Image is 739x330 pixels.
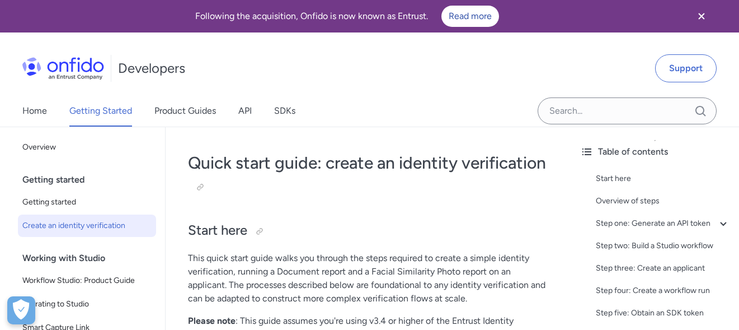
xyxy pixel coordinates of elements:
[22,247,161,269] div: Working with Studio
[188,152,549,197] h1: Quick start guide: create an identity verification
[596,262,730,275] a: Step three: Create an applicant
[22,196,152,209] span: Getting started
[655,54,717,82] a: Support
[596,239,730,253] a: Step two: Build a Studio workflow
[18,191,156,213] a: Getting started
[538,97,717,124] input: Onfido search input field
[695,10,708,23] svg: Close banner
[596,194,730,208] a: Overview of steps
[18,136,156,159] a: Overview
[22,141,152,154] span: Overview
[596,217,730,230] a: Step one: Generate an API token
[154,95,216,127] a: Product Guides
[238,95,252,127] a: API
[22,219,152,233] span: Create an identity verification
[22,298,152,311] span: Migrating to Studio
[596,284,730,298] a: Step four: Create a workflow run
[18,269,156,292] a: Workflow Studio: Product Guide
[118,59,185,77] h1: Developers
[441,6,499,27] a: Read more
[188,315,236,326] strong: Please note
[13,6,681,27] div: Following the acquisition, Onfido is now known as Entrust.
[69,95,132,127] a: Getting Started
[580,145,730,159] div: Table of contents
[7,296,35,324] div: Cookie Preferences
[188,252,549,305] p: This quick start guide walks you through the steps required to create a simple identity verificat...
[274,95,295,127] a: SDKs
[681,2,722,30] button: Close banner
[18,293,156,315] a: Migrating to Studio
[22,95,47,127] a: Home
[22,169,161,191] div: Getting started
[188,221,549,240] h2: Start here
[18,215,156,237] a: Create an identity verification
[22,57,104,80] img: Onfido Logo
[7,296,35,324] button: Open Preferences
[22,274,152,287] span: Workflow Studio: Product Guide
[596,172,730,185] a: Start here
[596,306,730,320] a: Step five: Obtain an SDK token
